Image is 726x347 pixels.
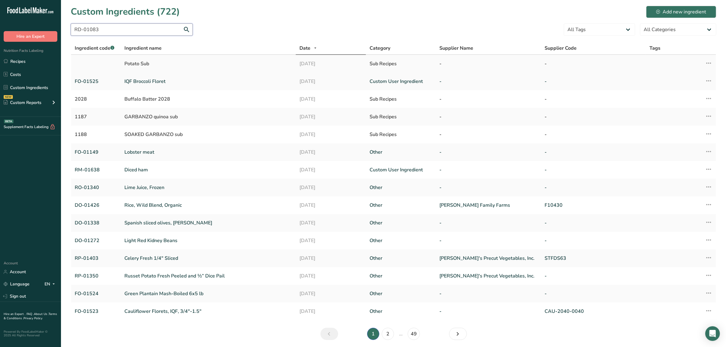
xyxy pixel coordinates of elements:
[370,219,432,227] a: Other
[299,219,362,227] a: [DATE]
[299,45,310,52] span: Date
[320,328,338,340] a: Previous
[299,131,362,138] div: [DATE]
[656,8,706,16] div: Add new ingredient
[370,202,432,209] a: Other
[124,148,292,156] a: Lobster meat
[75,202,117,209] a: DO-01426
[545,219,642,227] a: -
[299,202,362,209] a: [DATE]
[124,255,292,262] a: Celery Fresh 1/4" Sliced
[75,148,117,156] a: FO-01149
[408,328,420,340] a: Page 49.
[545,113,642,120] div: -
[439,308,537,315] a: -
[75,131,117,138] div: 1188
[124,272,292,280] a: Russet Potato Fresh Peeled and ½” Dice Pail
[71,5,180,19] h1: Custom Ingredients (722)
[439,60,537,67] div: -
[299,184,362,191] a: [DATE]
[439,45,473,52] span: Supplier Name
[299,95,362,103] div: [DATE]
[545,237,642,244] a: -
[75,255,117,262] a: RP-01403
[299,78,362,85] a: [DATE]
[124,131,292,138] div: SOAKED GARBANZO sub
[299,272,362,280] a: [DATE]
[545,255,642,262] a: STFDS63
[439,184,537,191] a: -
[4,279,30,289] a: Language
[299,255,362,262] a: [DATE]
[439,78,537,85] a: -
[439,131,537,138] div: -
[45,281,57,288] div: EN
[370,237,432,244] a: Other
[4,312,57,320] a: Terms & Conditions .
[299,166,362,173] a: [DATE]
[545,131,642,138] div: -
[299,308,362,315] a: [DATE]
[124,113,292,120] div: GARBANZO quinoa sub
[124,308,292,315] a: Cauliflower Florets, IQF, 3/4"-1.5"
[124,219,292,227] a: Spanish sliced olives, [PERSON_NAME]
[439,95,537,103] div: -
[646,6,716,18] button: Add new ingredient
[370,184,432,191] a: Other
[71,23,193,36] input: Search for ingredient
[370,131,432,138] div: Sub Recipes
[449,328,467,340] a: Next
[439,202,537,209] a: [PERSON_NAME] Family Farms
[4,330,57,337] div: Powered By FoodLabelMaker © 2025 All Rights Reserved
[124,95,292,103] div: Buffalo Batter 2028
[75,272,117,280] a: RP-01350
[4,99,41,106] div: Custom Reports
[545,95,642,103] div: -
[124,78,292,85] a: IQF Broccoli Floret
[439,166,537,173] a: -
[299,60,362,67] div: [DATE]
[124,184,292,191] a: Lime Juice, Frozen
[545,290,642,297] a: -
[124,237,292,244] a: Light Red Kidney Beans
[370,60,432,67] div: Sub Recipes
[75,308,117,315] a: FO-01523
[545,78,642,85] a: -
[75,237,117,244] a: DO-01272
[545,308,642,315] a: CAU-2040-0040
[439,148,537,156] a: -
[4,312,25,316] a: Hire an Expert .
[545,60,642,67] div: -
[124,202,292,209] a: Rice, Wild Blend, Organic
[439,219,537,227] a: -
[75,113,117,120] div: 1187
[124,166,292,173] a: Diced ham
[75,290,117,297] a: FO-01524
[545,166,642,173] a: -
[4,95,13,99] div: NEW
[382,328,394,340] a: Page 2.
[439,113,537,120] div: -
[124,290,292,297] a: Green Plantain Mash-Boiled 6x5 lb
[439,290,537,297] a: -
[370,290,432,297] a: Other
[23,316,42,320] a: Privacy Policy
[75,78,117,85] a: FO-01525
[649,45,660,52] span: Tags
[124,60,292,67] div: Potato Sub
[370,113,432,120] div: Sub Recipes
[705,326,720,341] div: Open Intercom Messenger
[299,237,362,244] a: [DATE]
[370,45,390,52] span: Category
[370,255,432,262] a: Other
[27,312,34,316] a: FAQ .
[370,166,432,173] a: Custom User Ingredient
[299,290,362,297] a: [DATE]
[370,308,432,315] a: Other
[299,113,362,120] div: [DATE]
[75,184,117,191] a: RO-01340
[370,272,432,280] a: Other
[124,45,162,52] span: Ingredient name
[34,312,48,316] a: About Us .
[545,45,577,52] span: Supplier Code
